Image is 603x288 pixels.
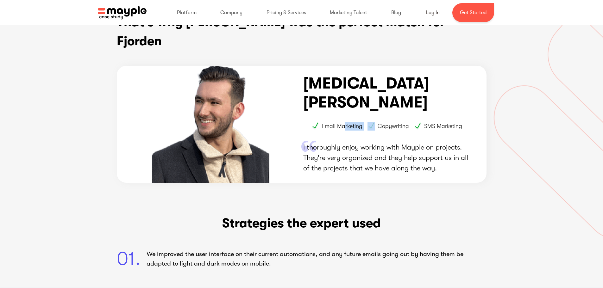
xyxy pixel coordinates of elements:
p: Copywriting [378,122,409,131]
div: Platform [171,3,203,23]
p: SMS Marketing [424,122,462,131]
div: Company [214,3,249,23]
p: 01. [117,245,142,273]
p: We improved the user interface on their current automations, and any future emails going out by h... [147,249,487,268]
div: Marketing Talent [323,3,374,23]
h3: [MEDICAL_DATA][PERSON_NAME] [303,74,471,112]
a: Get Started [452,3,494,22]
div: Blog [385,3,407,23]
a: Log In [418,5,447,20]
div: Pricing & Services [260,3,312,23]
h2: Strategies the expert used [117,214,487,232]
p: Email Marketing [322,122,362,131]
p: I thoroughly enjoy working with Mayple on projects. They're very organized and they help support ... [303,141,471,175]
h2: That’s why [PERSON_NAME] was the perfect match for Fjorden [117,13,487,51]
iframe: Chat Widget [489,215,603,288]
